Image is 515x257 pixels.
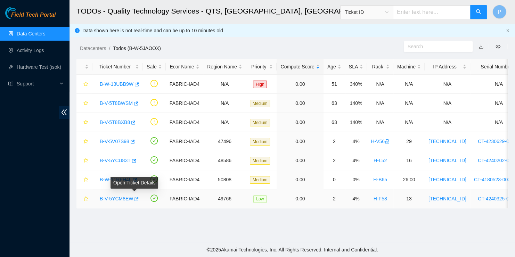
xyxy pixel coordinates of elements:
span: Low [253,195,267,203]
td: N/A [425,94,470,113]
td: N/A [393,75,425,94]
td: 140% [345,113,367,132]
td: 4% [345,151,367,170]
button: download [473,41,489,52]
button: star [80,193,89,204]
td: N/A [203,94,246,113]
td: FABRIC-IAD4 [166,151,203,170]
span: read [8,81,13,86]
span: Medium [250,138,270,146]
a: Hardware Test (isok) [17,64,61,70]
a: Data Centers [17,31,45,36]
span: check-circle [150,194,158,202]
span: check-circle [150,156,158,164]
span: exclamation-circle [150,80,158,87]
td: 0% [345,170,367,189]
td: 4% [345,189,367,208]
span: Medium [250,119,270,126]
span: exclamation-circle [150,99,158,106]
a: H-L52 [374,158,387,163]
span: Ticket ID [345,7,389,17]
footer: © 2025 Akamai Technologies, Inc. All Rights Reserved. Internal and Confidential. [70,242,515,257]
div: Open Ticket Details [111,177,158,189]
a: B-W-13UBB9W [100,81,133,87]
span: Medium [250,157,270,165]
td: 16 [393,151,425,170]
a: B-V-5V07S98 [100,139,129,144]
img: Akamai Technologies [5,7,35,19]
a: H-B65 [373,177,387,182]
a: Akamai TechnologiesField Tech Portal [5,13,56,22]
span: search [476,9,481,16]
td: 0.00 [277,170,323,189]
a: Activity Logs [17,48,44,53]
td: N/A [425,113,470,132]
a: B-V-5YCU83T [100,158,131,163]
a: H-F58 [374,196,387,201]
td: 140% [345,94,367,113]
span: star [83,82,88,87]
td: 26:00 [393,170,425,189]
td: 63 [324,94,345,113]
a: B-V-5YCM8EW [100,196,133,201]
td: 0.00 [277,132,323,151]
td: N/A [367,94,393,113]
a: [TECHNICAL_ID] [428,139,466,144]
span: Support [17,77,58,91]
td: 47496 [203,132,246,151]
span: double-left [59,106,70,119]
td: 0.00 [277,75,323,94]
td: 4% [345,132,367,151]
td: 2 [324,151,345,170]
td: 50808 [203,170,246,189]
td: 13 [393,189,425,208]
td: FABRIC-IAD4 [166,189,203,208]
span: Field Tech Portal [11,12,56,18]
a: B-V-5T8BXB8 [100,119,130,125]
td: N/A [393,113,425,132]
td: 0.00 [277,94,323,113]
span: star [83,177,88,183]
td: 0.00 [277,113,323,132]
span: P [498,8,501,16]
td: FABRIC-IAD4 [166,113,203,132]
button: search [470,5,487,19]
td: 49766 [203,189,246,208]
button: star [80,155,89,166]
span: close [506,28,510,33]
span: High [253,81,267,88]
td: 340% [345,75,367,94]
td: N/A [203,113,246,132]
td: N/A [393,94,425,113]
input: Search [408,43,464,50]
td: FABRIC-IAD4 [166,75,203,94]
input: Enter text here... [393,5,471,19]
td: FABRIC-IAD4 [166,132,203,151]
td: 48586 [203,151,246,170]
a: download [479,44,483,49]
span: star [83,120,88,125]
button: star [80,117,89,128]
td: 63 [324,113,345,132]
a: B-V-5T8BWSM [100,100,133,106]
span: eye [496,44,500,49]
span: Medium [250,100,270,107]
span: star [83,196,88,202]
td: N/A [367,113,393,132]
td: 2 [324,189,345,208]
td: 2 [324,132,345,151]
td: N/A [203,75,246,94]
span: Medium [250,176,270,184]
a: B-W-11RFH4L [100,177,132,182]
span: lock [385,139,390,144]
td: 51 [324,75,345,94]
span: check-circle [150,175,158,183]
td: FABRIC-IAD4 [166,170,203,189]
button: star [80,98,89,109]
button: star [80,174,89,185]
span: star [83,158,88,164]
td: FABRIC-IAD4 [166,94,203,113]
span: star [83,139,88,144]
td: N/A [367,75,393,94]
td: 0.00 [277,151,323,170]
